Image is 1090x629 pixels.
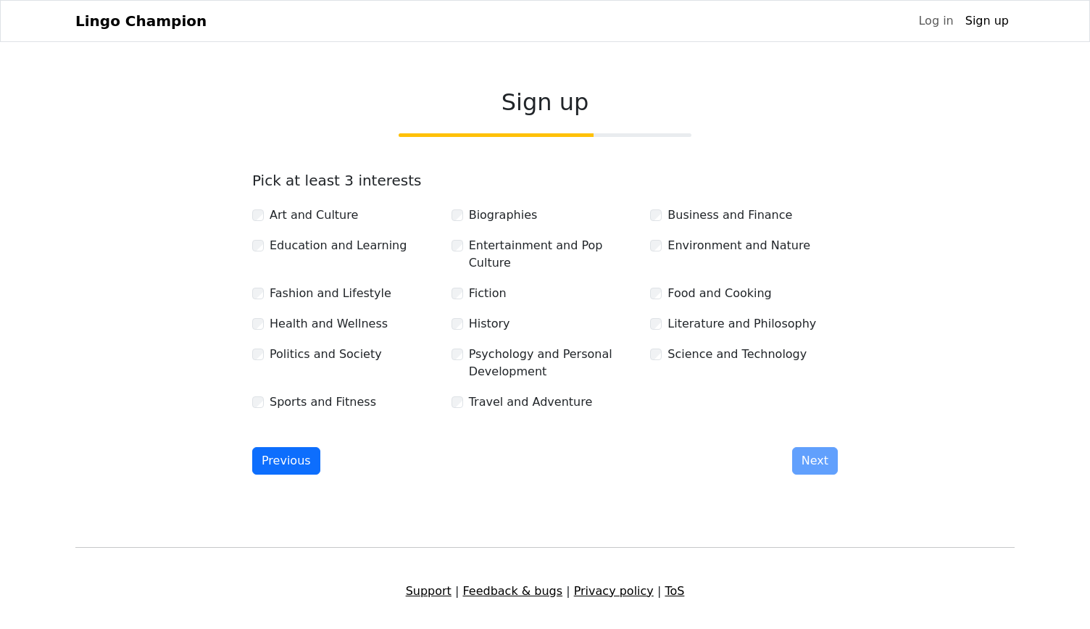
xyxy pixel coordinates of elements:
label: Science and Technology [667,346,807,363]
a: ToS [665,584,684,598]
a: Support [406,584,452,598]
label: Sports and Fitness [270,393,376,411]
label: Travel and Adventure [469,393,593,411]
h2: Sign up [252,88,838,116]
a: Privacy policy [574,584,654,598]
a: Sign up [960,7,1015,36]
label: History [469,315,510,333]
a: Feedback & bugs [462,584,562,598]
button: Previous [252,447,320,475]
label: Fiction [469,285,507,302]
label: Environment and Nature [667,237,810,254]
label: Food and Cooking [667,285,771,302]
label: Fashion and Lifestyle [270,285,391,302]
label: Literature and Philosophy [667,315,816,333]
label: Education and Learning [270,237,407,254]
a: Log in [912,7,959,36]
label: Business and Finance [667,207,792,224]
label: Health and Wellness [270,315,388,333]
div: | | | [67,583,1023,600]
label: Entertainment and Pop Culture [469,237,639,272]
label: Psychology and Personal Development [469,346,639,380]
label: Biographies [469,207,538,224]
label: Pick at least 3 interests [252,172,422,189]
label: Art and Culture [270,207,358,224]
label: Politics and Society [270,346,382,363]
a: Lingo Champion [75,7,207,36]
